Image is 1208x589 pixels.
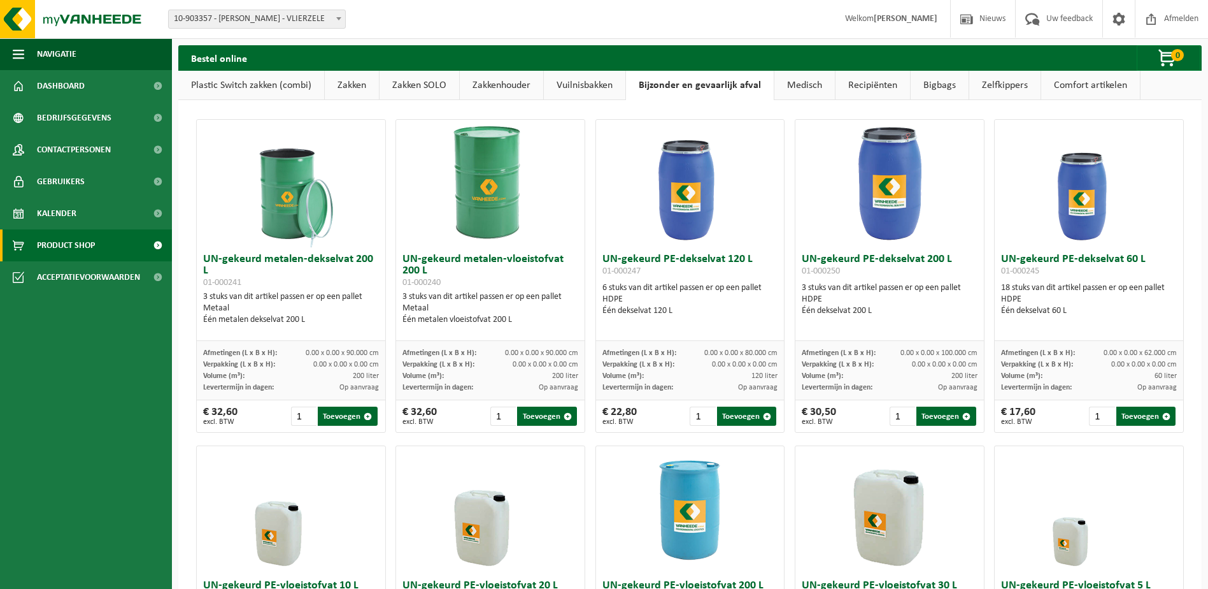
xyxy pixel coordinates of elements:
[325,71,379,100] a: Zakken
[402,418,437,426] span: excl. BTW
[37,198,76,229] span: Kalender
[938,384,977,391] span: Op aanvraag
[602,294,778,305] div: HDPE
[969,71,1041,100] a: Zelfkippers
[169,10,345,28] span: 10-903357 - MALMAR HANDEL - VLIERZELE
[1025,446,1153,574] img: 01-999902
[690,407,715,426] input: 1
[203,303,379,314] div: Metaal
[1001,254,1177,279] h3: UN-gekeurd PE-dekselvat 60 L
[203,291,379,326] div: 3 stuks van dit artikel passen er op een pallet
[37,166,85,198] span: Gebruikers
[178,71,324,100] a: Plastic Switch zakken (combi)
[802,418,836,426] span: excl. BTW
[353,372,379,380] span: 200 liter
[203,418,238,426] span: excl. BTW
[427,120,554,247] img: 01-000240
[738,384,778,391] span: Op aanvraag
[402,254,578,288] h3: UN-gekeurd metalen-vloeistofvat 200 L
[460,71,543,100] a: Zakkenhouder
[1001,305,1177,317] div: Één dekselvat 60 L
[37,134,111,166] span: Contactpersonen
[402,349,476,357] span: Afmetingen (L x B x H):
[380,71,459,100] a: Zakken SOLO
[1001,266,1039,276] span: 01-000245
[1025,120,1153,247] img: 01-000245
[602,407,637,426] div: € 22,80
[802,282,977,317] div: 3 stuks van dit artikel passen er op een pallet
[37,102,111,134] span: Bedrijfsgegevens
[802,266,840,276] span: 01-000250
[890,407,915,426] input: 1
[1155,372,1177,380] span: 60 liter
[552,372,578,380] span: 200 liter
[626,120,753,247] img: 01-000247
[802,254,977,279] h3: UN-gekeurd PE-dekselvat 200 L
[1001,349,1075,357] span: Afmetingen (L x B x H):
[802,294,977,305] div: HDPE
[911,71,969,100] a: Bigbags
[1137,45,1200,71] button: 0
[402,372,444,380] span: Volume (m³):
[517,407,576,426] button: Toevoegen
[1104,349,1177,357] span: 0.00 x 0.00 x 62.000 cm
[203,372,245,380] span: Volume (m³):
[916,407,976,426] button: Toevoegen
[1001,372,1042,380] span: Volume (m³):
[402,361,474,368] span: Verpakking (L x B x H):
[37,38,76,70] span: Navigatie
[203,254,379,288] h3: UN-gekeurd metalen-dekselvat 200 L
[1001,384,1072,391] span: Levertermijn in dagen:
[37,261,140,293] span: Acceptatievoorwaarden
[402,384,473,391] span: Levertermijn in dagen:
[602,418,637,426] span: excl. BTW
[826,446,953,574] img: 01-000592
[1001,407,1035,426] div: € 17,60
[291,407,316,426] input: 1
[602,349,676,357] span: Afmetingen (L x B x H):
[544,71,625,100] a: Vuilnisbakken
[513,361,578,368] span: 0.00 x 0.00 x 0.00 cm
[306,349,379,357] span: 0.00 x 0.00 x 90.000 cm
[1111,361,1177,368] span: 0.00 x 0.00 x 0.00 cm
[626,446,753,574] img: 01-000249
[313,361,379,368] span: 0.00 x 0.00 x 0.00 cm
[37,229,95,261] span: Product Shop
[1116,407,1176,426] button: Toevoegen
[717,407,776,426] button: Toevoegen
[1041,71,1140,100] a: Comfort artikelen
[874,14,937,24] strong: [PERSON_NAME]
[900,349,977,357] span: 0.00 x 0.00 x 100.000 cm
[802,361,874,368] span: Verpakking (L x B x H):
[402,314,578,326] div: Één metalen vloeistofvat 200 L
[602,305,778,317] div: Één dekselvat 120 L
[802,305,977,317] div: Één dekselvat 200 L
[1001,418,1035,426] span: excl. BTW
[802,384,872,391] span: Levertermijn in dagen:
[339,384,379,391] span: Op aanvraag
[712,361,778,368] span: 0.00 x 0.00 x 0.00 cm
[1001,282,1177,317] div: 18 stuks van dit artikel passen er op een pallet
[602,282,778,317] div: 6 stuks van dit artikel passen er op een pallet
[912,361,977,368] span: 0.00 x 0.00 x 0.00 cm
[178,45,260,70] h2: Bestel online
[227,446,355,574] img: 01-999903
[402,303,578,314] div: Metaal
[751,372,778,380] span: 120 liter
[37,70,85,102] span: Dashboard
[318,407,377,426] button: Toevoegen
[203,384,274,391] span: Levertermijn in dagen:
[203,278,241,287] span: 01-000241
[1001,294,1177,305] div: HDPE
[602,372,644,380] span: Volume (m³):
[1001,361,1073,368] span: Verpakking (L x B x H):
[835,71,910,100] a: Recipiënten
[826,120,953,247] img: 01-000250
[203,407,238,426] div: € 32,60
[402,291,578,326] div: 3 stuks van dit artikel passen er op een pallet
[602,384,673,391] span: Levertermijn in dagen:
[1089,407,1114,426] input: 1
[1137,384,1177,391] span: Op aanvraag
[802,349,876,357] span: Afmetingen (L x B x H):
[626,71,774,100] a: Bijzonder en gevaarlijk afval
